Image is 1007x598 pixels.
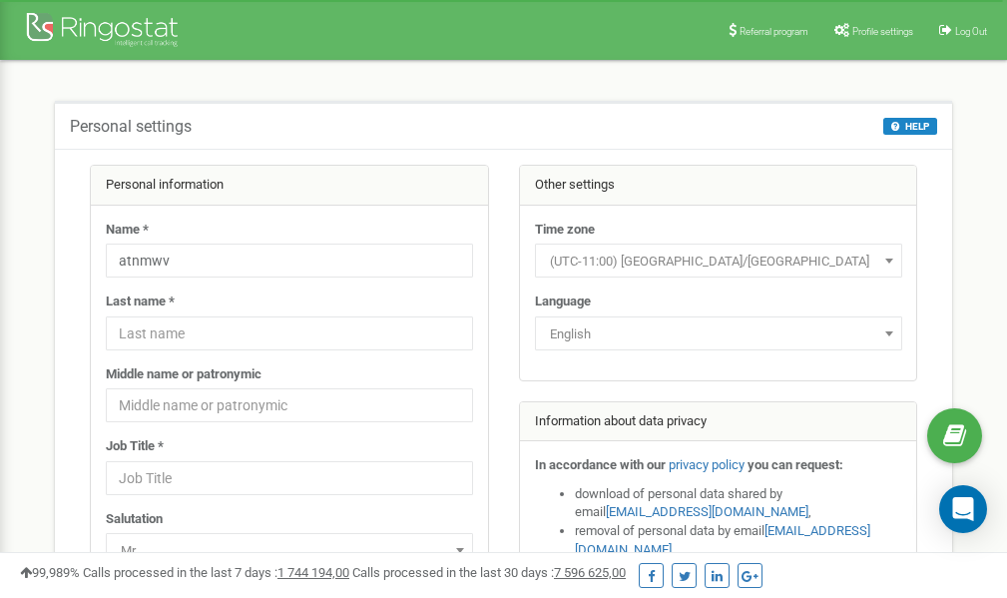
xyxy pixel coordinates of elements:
div: Information about data privacy [520,402,917,442]
label: Middle name or patronymic [106,365,261,384]
div: Other settings [520,166,917,206]
span: Log Out [955,26,987,37]
span: Calls processed in the last 7 days : [83,565,349,580]
strong: In accordance with our [535,457,666,472]
input: Name [106,244,473,278]
a: privacy policy [669,457,745,472]
label: Last name * [106,293,175,311]
u: 7 596 625,00 [554,565,626,580]
span: Calls processed in the last 30 days : [352,565,626,580]
span: (UTC-11:00) Pacific/Midway [535,244,902,278]
input: Job Title [106,461,473,495]
span: English [535,316,902,350]
div: Personal information [91,166,488,206]
h5: Personal settings [70,118,192,136]
span: Mr. [106,533,473,567]
span: Mr. [113,537,466,565]
input: Middle name or patronymic [106,388,473,422]
label: Name * [106,221,149,240]
li: download of personal data shared by email , [575,485,902,522]
div: Open Intercom Messenger [939,485,987,533]
span: English [542,320,895,348]
span: Profile settings [852,26,913,37]
span: 99,989% [20,565,80,580]
button: HELP [883,118,937,135]
u: 1 744 194,00 [277,565,349,580]
label: Job Title * [106,437,164,456]
label: Salutation [106,510,163,529]
strong: you can request: [748,457,843,472]
li: removal of personal data by email , [575,522,902,559]
input: Last name [106,316,473,350]
label: Time zone [535,221,595,240]
span: Referral program [740,26,808,37]
label: Language [535,293,591,311]
a: [EMAIL_ADDRESS][DOMAIN_NAME] [606,504,808,519]
span: (UTC-11:00) Pacific/Midway [542,248,895,276]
